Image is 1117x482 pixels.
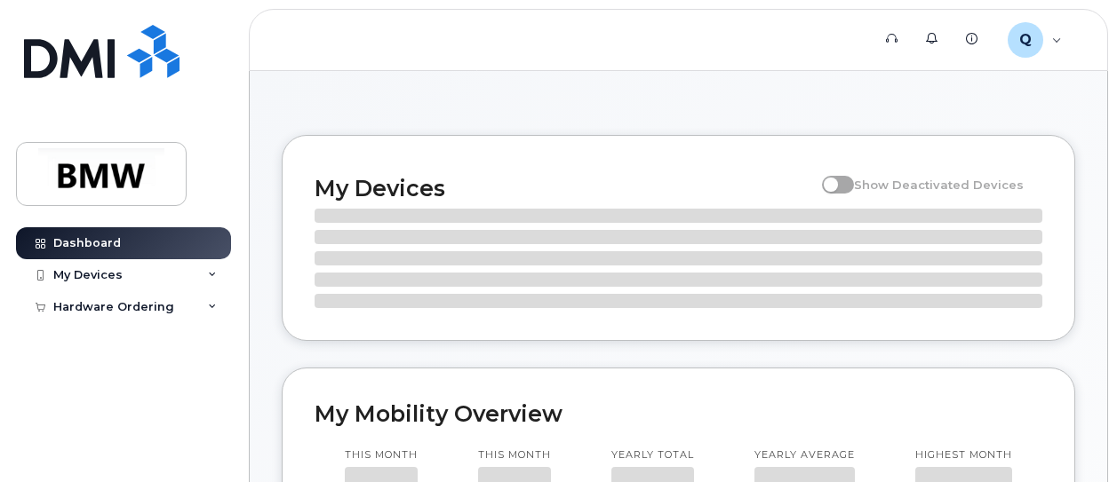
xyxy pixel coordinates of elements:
[478,448,551,462] p: This month
[611,448,694,462] p: Yearly total
[822,168,836,182] input: Show Deactivated Devices
[854,178,1024,192] span: Show Deactivated Devices
[315,175,813,201] h2: My Devices
[754,448,855,462] p: Yearly average
[345,448,418,462] p: This month
[915,448,1012,462] p: Highest month
[315,400,1042,427] h2: My Mobility Overview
